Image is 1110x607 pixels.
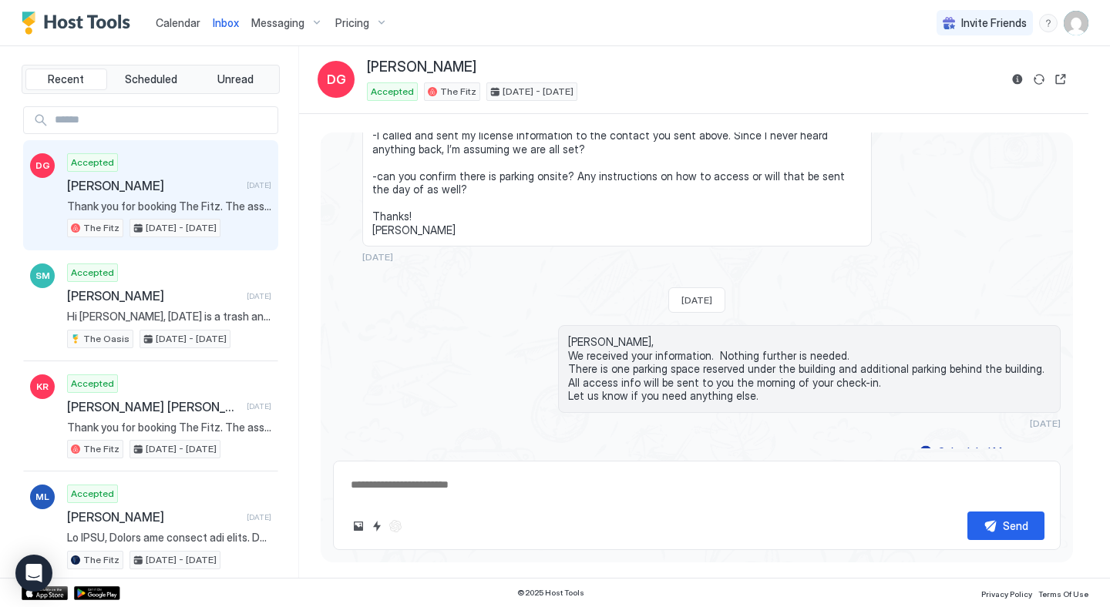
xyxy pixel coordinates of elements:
[67,531,271,545] span: Lo IPSU, Dolors ame consect adi elits. Do'ei tempori utl etdo magnaa Eni Admi ven quis no exer ul...
[125,72,177,86] span: Scheduled
[36,380,49,394] span: KR
[568,335,1051,403] span: [PERSON_NAME], We received your information. Nothing further is needed. There is one parking spac...
[146,553,217,567] span: [DATE] - [DATE]
[71,377,114,391] span: Accepted
[967,511,1044,540] button: Send
[67,310,271,324] span: Hi [PERSON_NAME], [DATE] is a trash and recycling pick-up day. If you're able, please bring the t...
[35,490,49,504] span: ML
[1039,14,1058,32] div: menu
[251,16,304,30] span: Messaging
[1030,418,1061,429] span: [DATE]
[15,555,52,592] div: Open Intercom Messenger
[335,16,369,30] span: Pricing
[1003,518,1028,534] div: Send
[74,586,120,600] a: Google Play Store
[48,72,84,86] span: Recent
[1030,70,1048,89] button: Sync reservation
[83,442,119,456] span: The Fitz
[961,16,1027,30] span: Invite Friends
[349,517,368,535] button: Upload image
[83,553,119,567] span: The Fitz
[146,442,217,456] span: [DATE] - [DATE]
[917,441,1061,462] button: Scheduled Messages
[247,401,271,411] span: [DATE]
[681,294,712,306] span: [DATE]
[67,421,271,434] span: Thank you for booking The Fitz. The association management that manages this beautiful property m...
[1038,585,1088,601] a: Terms Of Use
[71,266,114,280] span: Accepted
[213,16,239,29] span: Inbox
[327,70,346,89] span: DG
[372,75,862,236] span: Hi [PERSON_NAME], We are looking forward to staying at your property on [DATE]. Just a few questi...
[156,332,227,346] span: [DATE] - [DATE]
[25,69,107,90] button: Recent
[35,159,50,173] span: DG
[67,288,240,303] span: [PERSON_NAME]
[49,107,277,133] input: Input Field
[71,487,114,501] span: Accepted
[110,69,192,90] button: Scheduled
[367,59,476,76] span: [PERSON_NAME]
[247,512,271,522] span: [DATE]
[156,16,200,29] span: Calendar
[981,585,1032,601] a: Privacy Policy
[67,178,240,193] span: [PERSON_NAME]
[247,291,271,301] span: [DATE]
[1064,11,1088,35] div: User profile
[938,444,1043,460] div: Scheduled Messages
[217,72,254,86] span: Unread
[1038,589,1088,599] span: Terms Of Use
[1051,70,1070,89] button: Open reservation
[67,509,240,525] span: [PERSON_NAME]
[981,589,1032,599] span: Privacy Policy
[22,586,68,600] a: App Store
[67,399,240,414] span: [PERSON_NAME] [PERSON_NAME]
[67,200,271,213] span: Thank you for booking The Fitz. The association management that manages this beautiful property m...
[371,85,414,99] span: Accepted
[368,517,386,535] button: Quick reply
[194,69,276,90] button: Unread
[213,15,239,31] a: Inbox
[517,588,584,598] span: © 2025 Host Tools
[71,156,114,169] span: Accepted
[362,251,393,263] span: [DATE]
[83,221,119,235] span: The Fitz
[146,221,217,235] span: [DATE] - [DATE]
[503,85,573,99] span: [DATE] - [DATE]
[440,85,476,99] span: The Fitz
[1008,70,1027,89] button: Reservation information
[156,15,200,31] a: Calendar
[22,12,137,35] a: Host Tools Logo
[22,65,280,94] div: tab-group
[247,180,271,190] span: [DATE]
[83,332,129,346] span: The Oasis
[35,269,50,283] span: SM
